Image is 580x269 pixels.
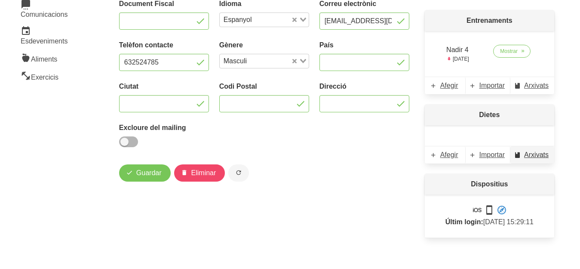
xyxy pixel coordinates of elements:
[15,22,73,49] a: Esdeveniments
[219,54,309,68] div: Search for option
[425,77,466,94] a: Afegir
[15,67,73,85] a: Exercicis
[255,15,290,25] input: Search for option
[500,47,518,55] span: Mostrar
[435,205,544,227] p: [DATE] 15:29:11
[425,174,554,195] p: Dispositius
[425,146,466,164] a: Afegir
[479,80,505,91] span: Importar
[440,80,458,91] span: Afegir
[425,105,554,125] p: Dietes
[219,40,309,50] label: Gènere
[15,49,73,67] a: Aliments
[440,55,475,63] p: [DATE]
[191,168,216,178] span: Eliminar
[425,10,554,31] p: Entrenaments
[510,146,554,164] a: Arxivats
[292,17,297,23] button: Clear Selected
[510,77,554,94] a: Arxivats
[319,40,409,50] label: País
[524,80,549,91] span: Arxivats
[524,150,549,160] span: Arxivats
[250,56,290,66] input: Search for option
[136,168,162,178] span: Guardar
[119,81,209,92] label: Ciutat
[435,41,480,66] td: Nadir 4
[221,15,254,25] span: Espanyol
[219,12,309,27] div: Search for option
[466,77,511,94] a: Importar
[466,146,511,164] a: Importar
[319,81,409,92] label: Direcció
[219,81,309,92] label: Codi Postal
[119,164,171,182] button: Guardar
[440,150,458,160] span: Afegir
[493,45,531,58] a: Mostrar
[445,218,483,226] strong: Últim login:
[119,123,209,133] label: Excloure del mailing
[174,164,225,182] button: Eliminar
[479,150,505,160] span: Importar
[292,58,297,65] button: Clear Selected
[221,56,249,66] span: Masculi
[119,40,209,50] label: Telèfon contacte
